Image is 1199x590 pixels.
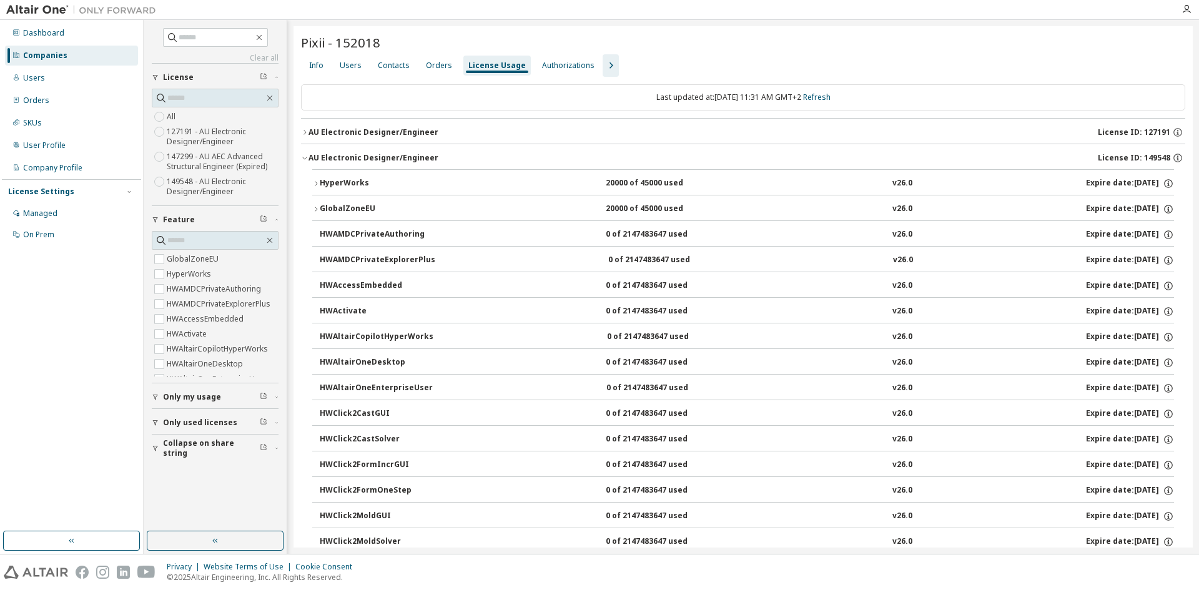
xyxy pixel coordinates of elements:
[606,434,718,445] div: 0 of 2147483647 used
[96,566,109,579] img: instagram.svg
[260,443,267,453] span: Clear filter
[606,306,718,317] div: 0 of 2147483647 used
[320,280,432,292] div: HWAccessEmbedded
[606,408,718,420] div: 0 of 2147483647 used
[468,61,526,71] div: License Usage
[320,536,432,548] div: HWClick2MoldSolver
[320,229,432,240] div: HWAMDCPrivateAuthoring
[320,306,432,317] div: HWActivate
[301,119,1185,146] button: AU Electronic Designer/EngineerLicense ID: 127191
[295,562,360,572] div: Cookie Consent
[1086,434,1174,445] div: Expire date: [DATE]
[542,61,595,71] div: Authorizations
[606,511,718,522] div: 0 of 2147483647 used
[606,178,718,189] div: 20000 of 45000 used
[167,342,270,356] label: HWAltairCopilotHyperWorks
[892,332,912,343] div: v26.0
[320,511,432,522] div: HWClick2MoldGUI
[320,477,1174,504] button: HWClick2FormOneStep0 of 2147483647 usedv26.0Expire date:[DATE]
[320,298,1174,325] button: HWActivate0 of 2147483647 usedv26.0Expire date:[DATE]
[892,434,912,445] div: v26.0
[1086,255,1174,266] div: Expire date: [DATE]
[1086,408,1174,420] div: Expire date: [DATE]
[152,383,279,411] button: Only my usage
[1086,306,1174,317] div: Expire date: [DATE]
[892,229,912,240] div: v26.0
[167,562,204,572] div: Privacy
[167,282,264,297] label: HWAMDCPrivateAuthoring
[167,297,273,312] label: HWAMDCPrivateExplorerPlus
[167,327,209,342] label: HWActivate
[152,435,279,462] button: Collapse on share string
[1086,229,1174,240] div: Expire date: [DATE]
[320,375,1174,402] button: HWAltairOneEnterpriseUser0 of 2147483647 usedv26.0Expire date:[DATE]
[606,383,719,394] div: 0 of 2147483647 used
[1086,536,1174,548] div: Expire date: [DATE]
[426,61,452,71] div: Orders
[892,280,912,292] div: v26.0
[23,209,57,219] div: Managed
[892,485,912,496] div: v26.0
[312,195,1174,223] button: GlobalZoneEU20000 of 45000 usedv26.0Expire date:[DATE]
[320,426,1174,453] button: HWClick2CastSolver0 of 2147483647 usedv26.0Expire date:[DATE]
[301,34,380,51] span: Pixii - 152018
[76,566,89,579] img: facebook.svg
[309,61,323,71] div: Info
[892,511,912,522] div: v26.0
[23,51,67,61] div: Companies
[1086,204,1174,215] div: Expire date: [DATE]
[1086,460,1174,471] div: Expire date: [DATE]
[606,536,718,548] div: 0 of 2147483647 used
[23,118,42,128] div: SKUs
[167,149,279,174] label: 147299 - AU AEC Advanced Structural Engineer (Expired)
[152,409,279,436] button: Only used licenses
[8,187,74,197] div: License Settings
[1086,485,1174,496] div: Expire date: [DATE]
[892,204,912,215] div: v26.0
[320,255,435,266] div: HWAMDCPrivateExplorerPlus
[606,280,718,292] div: 0 of 2147483647 used
[320,332,433,343] div: HWAltairCopilotHyperWorks
[23,140,66,150] div: User Profile
[1098,153,1170,163] span: License ID: 149548
[23,73,45,83] div: Users
[1086,332,1174,343] div: Expire date: [DATE]
[320,408,432,420] div: HWClick2CastGUI
[6,4,162,16] img: Altair One
[167,356,245,371] label: HWAltairOneDesktop
[308,127,438,137] div: AU Electronic Designer/Engineer
[152,206,279,234] button: Feature
[320,272,1174,300] button: HWAccessEmbedded0 of 2147483647 usedv26.0Expire date:[DATE]
[320,221,1174,248] button: HWAMDCPrivateAuthoring0 of 2147483647 usedv26.0Expire date:[DATE]
[803,92,831,102] a: Refresh
[892,306,912,317] div: v26.0
[167,174,279,199] label: 149548 - AU Electronic Designer/Engineer
[260,215,267,225] span: Clear filter
[167,267,214,282] label: HyperWorks
[23,28,64,38] div: Dashboard
[320,451,1174,479] button: HWClick2FormIncrGUI0 of 2147483647 usedv26.0Expire date:[DATE]
[163,215,195,225] span: Feature
[320,503,1174,530] button: HWClick2MoldGUI0 of 2147483647 usedv26.0Expire date:[DATE]
[606,204,718,215] div: 20000 of 45000 used
[606,460,718,471] div: 0 of 2147483647 used
[167,252,221,267] label: GlobalZoneEU
[320,178,432,189] div: HyperWorks
[312,170,1174,197] button: HyperWorks20000 of 45000 usedv26.0Expire date:[DATE]
[608,255,721,266] div: 0 of 2147483647 used
[607,332,719,343] div: 0 of 2147483647 used
[117,566,130,579] img: linkedin.svg
[320,349,1174,376] button: HWAltairOneDesktop0 of 2147483647 usedv26.0Expire date:[DATE]
[320,434,432,445] div: HWClick2CastSolver
[23,96,49,106] div: Orders
[260,392,267,402] span: Clear filter
[892,460,912,471] div: v26.0
[260,418,267,428] span: Clear filter
[308,153,438,163] div: AU Electronic Designer/Engineer
[320,204,432,215] div: GlobalZoneEU
[163,418,237,428] span: Only used licenses
[167,109,178,124] label: All
[1086,511,1174,522] div: Expire date: [DATE]
[23,230,54,240] div: On Prem
[892,178,912,189] div: v26.0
